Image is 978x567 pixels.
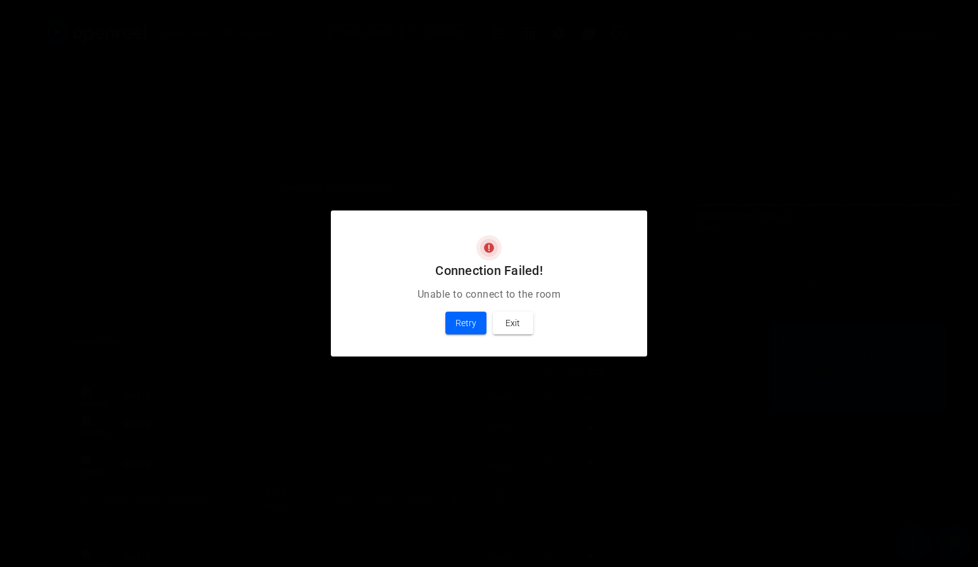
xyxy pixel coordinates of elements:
p: Unable to connect to the room [346,287,632,302]
button: Exit [493,312,533,334]
h2: Connection Failed! [346,260,632,281]
button: Retry [445,312,486,334]
span: Exit [505,315,520,331]
span: Retry [455,315,476,331]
